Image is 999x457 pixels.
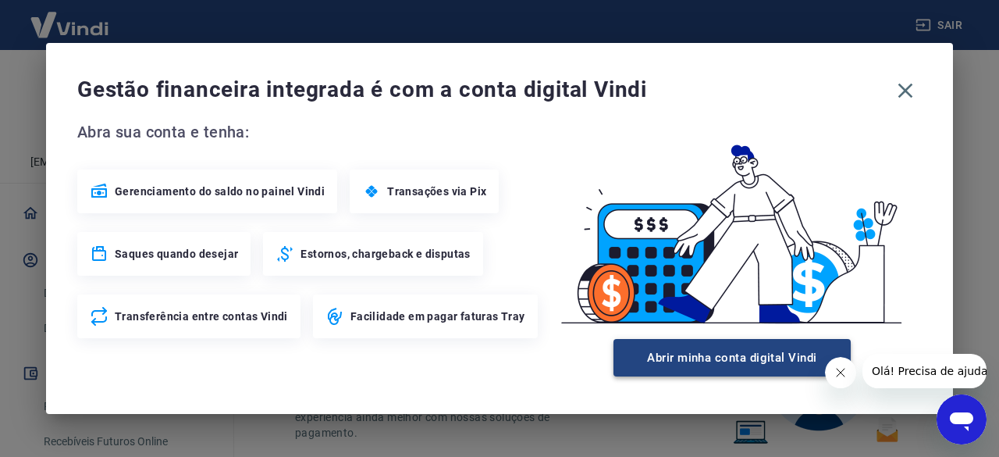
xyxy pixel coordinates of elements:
[77,120,542,145] span: Abra sua conta e tenha:
[300,246,470,262] span: Estornos, chargeback e disputas
[613,339,851,377] button: Abrir minha conta digital Vindi
[825,357,856,388] iframe: Fechar mensagem
[115,184,325,199] span: Gerenciamento do saldo no painel Vindi
[115,246,238,262] span: Saques quando desejar
[77,74,889,105] span: Gestão financeira integrada é com a conta digital Vindi
[862,354,987,388] iframe: Mensagem da empresa
[115,309,288,324] span: Transferência entre contas Vindi
[350,309,525,324] span: Facilidade em pagar faturas Tray
[387,184,486,199] span: Transações via Pix
[9,11,131,23] span: Olá! Precisa de ajuda?
[937,395,987,445] iframe: Botão para abrir a janela de mensagens
[542,120,922,333] img: Good Billing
